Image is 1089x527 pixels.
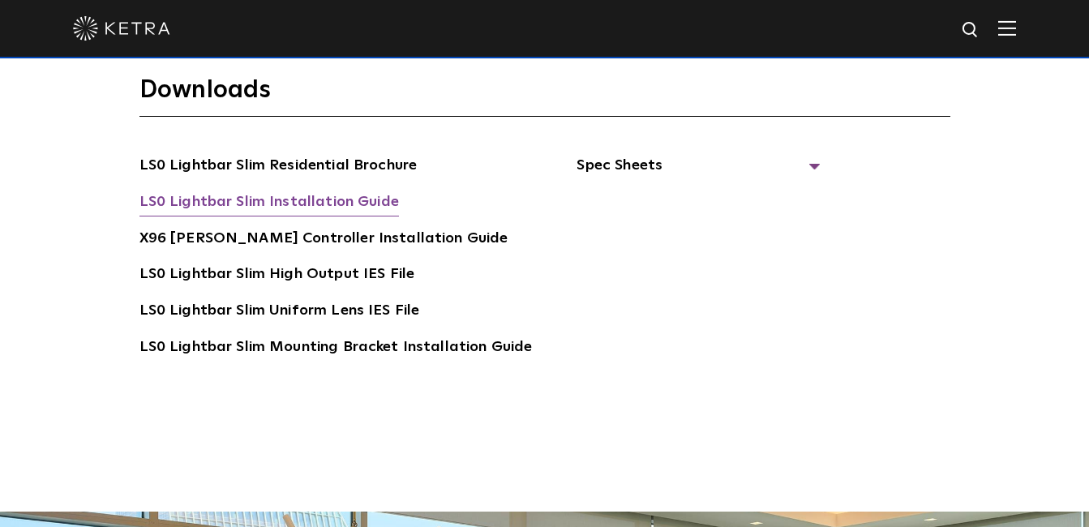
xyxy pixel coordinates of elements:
img: ketra-logo-2019-white [73,16,170,41]
a: LS0 Lightbar Slim Installation Guide [139,191,399,216]
img: search icon [961,20,981,41]
a: X96 [PERSON_NAME] Controller Installation Guide [139,227,508,253]
a: LS0 Lightbar Slim Mounting Bracket Installation Guide [139,336,533,362]
a: LS0 Lightbar Slim Uniform Lens IES File [139,299,420,325]
a: LS0 Lightbar Slim High Output IES File [139,263,415,289]
h3: Downloads [139,75,950,117]
a: LS0 Lightbar Slim Residential Brochure [139,154,418,180]
img: Hamburger%20Nav.svg [998,20,1016,36]
span: Spec Sheets [577,154,820,190]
